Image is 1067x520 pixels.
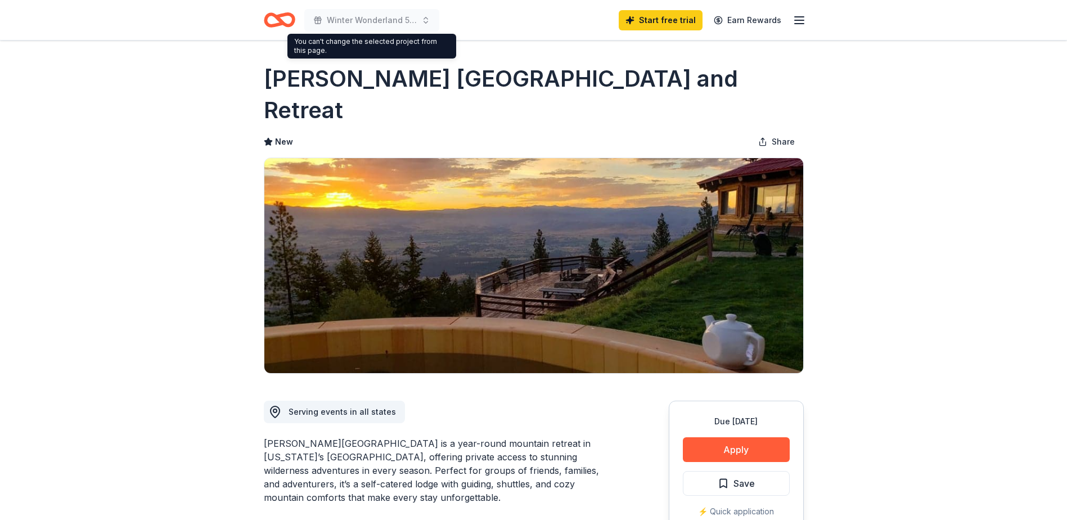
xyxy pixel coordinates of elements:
button: Save [683,471,790,496]
button: Share [749,131,804,153]
button: Apply [683,437,790,462]
span: New [275,135,293,149]
span: Serving events in all states [289,407,396,416]
span: Share [772,135,795,149]
h1: [PERSON_NAME] [GEOGRAPHIC_DATA] and Retreat [264,63,804,126]
button: Winter Wonderland 50th Anniversary Gala [304,9,439,32]
div: You can't change the selected project from this page. [287,34,456,59]
span: Save [733,476,755,491]
img: Image for Downing Mountain Lodge and Retreat [264,158,803,373]
a: Home [264,7,295,33]
a: Start free trial [619,10,703,30]
span: Winter Wonderland 50th Anniversary Gala [327,14,417,27]
div: Due [DATE] [683,415,790,428]
div: ⚡️ Quick application [683,505,790,518]
div: [PERSON_NAME][GEOGRAPHIC_DATA] is a year-round mountain retreat in [US_STATE]’s [GEOGRAPHIC_DATA]... [264,437,615,504]
a: Earn Rewards [707,10,788,30]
